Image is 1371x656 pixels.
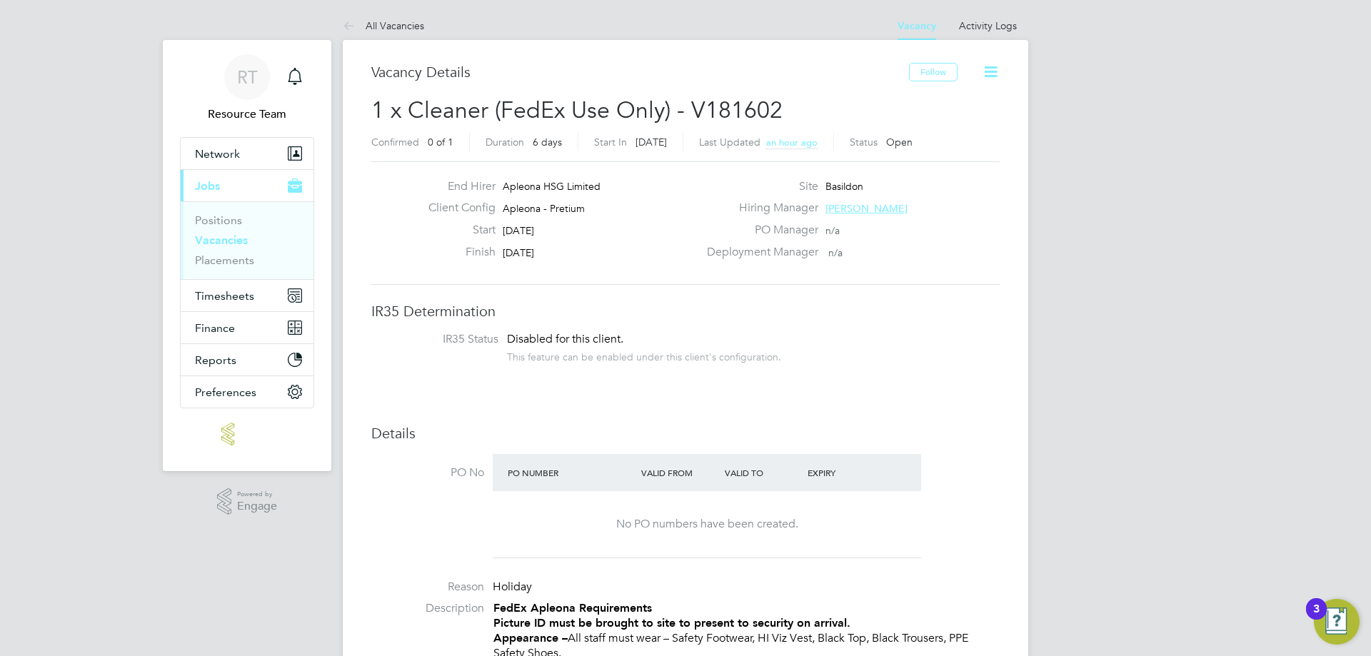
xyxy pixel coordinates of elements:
[698,201,818,216] label: Hiring Manager
[181,280,313,311] button: Timesheets
[195,213,242,227] a: Positions
[886,136,913,148] span: Open
[507,332,623,346] span: Disabled for this client.
[221,423,273,445] img: teamsupport-logo-retina.png
[181,344,313,375] button: Reports
[371,302,1000,321] h3: IR35 Determination
[507,517,907,532] div: No PO numbers have been created.
[638,460,721,485] div: Valid From
[804,460,888,485] div: Expiry
[343,19,424,32] a: All Vacancies
[195,147,240,161] span: Network
[698,179,818,194] label: Site
[503,246,534,259] span: [DATE]
[371,424,1000,443] h3: Details
[181,376,313,408] button: Preferences
[909,63,958,81] button: Follow
[195,253,254,267] a: Placements
[825,224,840,237] span: n/a
[503,180,601,193] span: Apleona HSG Limited
[417,245,496,260] label: Finish
[181,170,313,201] button: Jobs
[766,136,818,148] span: an hour ago
[371,465,484,480] label: PO No
[1314,599,1360,645] button: Open Resource Center, 3 new notifications
[180,106,314,123] span: Resource Team
[371,580,484,595] label: Reason
[371,96,783,124] span: 1 x Cleaner (FedEx Use Only) - V181602
[163,40,331,471] nav: Main navigation
[217,488,278,515] a: Powered byEngage
[828,246,843,259] span: n/a
[698,245,818,260] label: Deployment Manager
[386,332,498,347] label: IR35 Status
[195,321,235,335] span: Finance
[181,312,313,343] button: Finance
[371,601,484,616] label: Description
[237,68,258,86] span: RT
[698,223,818,238] label: PO Manager
[180,54,314,123] a: RTResource Team
[417,223,496,238] label: Start
[504,460,638,485] div: PO Number
[503,202,585,215] span: Apleona - Pretium
[195,385,256,399] span: Preferences
[503,224,534,237] span: [DATE]
[195,353,236,367] span: Reports
[195,289,254,303] span: Timesheets
[959,19,1017,32] a: Activity Logs
[486,136,524,148] label: Duration
[594,136,627,148] label: Start In
[850,136,878,148] label: Status
[181,201,313,279] div: Jobs
[699,136,760,148] label: Last Updated
[195,233,248,247] a: Vacancies
[428,136,453,148] span: 0 of 1
[237,488,277,500] span: Powered by
[417,179,496,194] label: End Hirer
[493,616,850,630] strong: Picture ID must be brought to site to present to security on arrival.
[721,460,805,485] div: Valid To
[493,580,532,594] span: Holiday
[825,180,863,193] span: Basildon
[507,347,781,363] div: This feature can be enabled under this client's configuration.
[371,63,909,81] h3: Vacancy Details
[180,423,314,445] a: Go to home page
[195,179,220,193] span: Jobs
[533,136,562,148] span: 6 days
[898,20,936,32] a: Vacancy
[636,136,667,148] span: [DATE]
[417,201,496,216] label: Client Config
[493,631,568,645] strong: Appearance –
[825,202,908,215] span: [PERSON_NAME]
[371,136,419,148] label: Confirmed
[237,500,277,513] span: Engage
[493,601,652,615] strong: FedEx Apleona Requirements
[181,138,313,169] button: Network
[1313,609,1320,627] div: 3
